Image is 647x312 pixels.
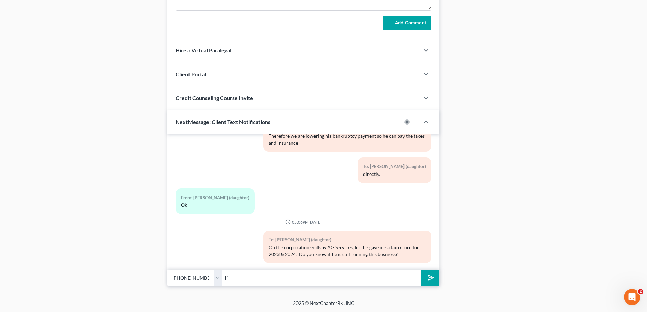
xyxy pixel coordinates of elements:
input: Say something... [222,270,421,286]
div: directly. [363,171,426,178]
span: Credit Counseling Course Invite [176,95,253,101]
span: 2 [638,289,643,294]
span: Client Portal [176,71,206,77]
div: the mortgage company the trustee said it would be better to not do that. Therefore we are lowerin... [269,126,426,146]
button: Add Comment [383,16,431,30]
div: From: [PERSON_NAME] (daughter) [181,194,249,202]
span: Hire a Virtual Paralegal [176,47,231,53]
div: To: [PERSON_NAME] (daughter) [269,236,426,244]
div: Ok [181,202,249,208]
div: To: [PERSON_NAME] (daughter) [363,163,426,170]
div: On the corporation Gollsby AG Services, Inc. he gave me a tax return for 2023 & 2024. Do you know... [269,244,426,258]
iframe: Intercom live chat [624,289,640,305]
div: 2025 © NextChapterBK, INC [130,300,517,312]
span: NextMessage: Client Text Notifications [176,118,270,125]
div: 05:06PM[DATE] [176,219,431,225]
